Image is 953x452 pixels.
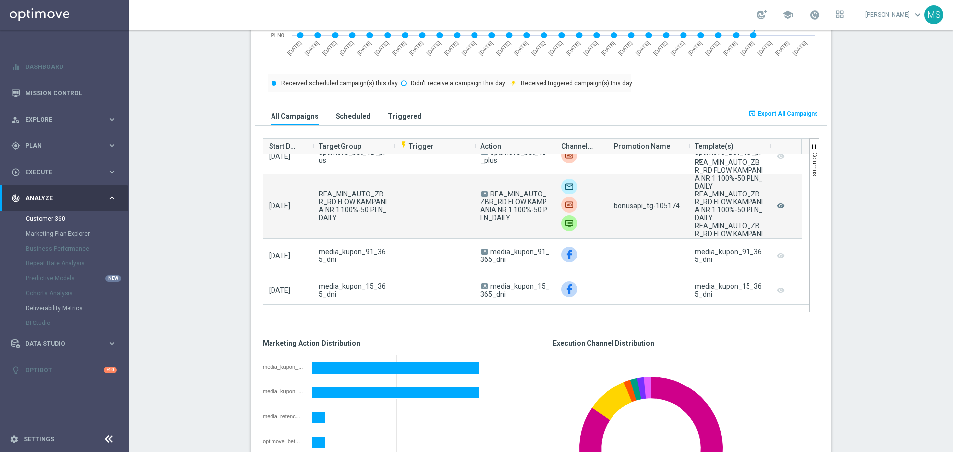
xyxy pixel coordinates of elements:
[614,136,670,156] span: Promotion Name
[553,339,819,348] h3: Execution Channel Distribution
[26,301,128,316] div: Deliverability Metrics
[11,63,20,71] i: equalizer
[521,80,632,87] text: Received triggered campaign(s) this day
[11,115,20,124] i: person_search
[481,283,488,289] span: A
[480,282,549,298] span: media_kupon_15_365_dni
[513,40,529,56] text: [DATE]
[561,281,577,297] img: Facebook Custom Audience
[26,286,128,301] div: Cohorts Analysis
[11,115,107,124] div: Explore
[263,388,305,394] div: media_kupon_15_365_dni
[561,247,577,262] img: Facebook Custom Audience
[319,248,388,263] span: media_kupon_91_365_dni
[670,40,686,56] text: [DATE]
[695,190,764,222] div: REA_MIN_AUTO_ZBR_RD FLOW KAMPANIA NR 1 100%-50 PLN_DAILY
[263,364,305,370] div: media_kupon_91_365_dni
[600,40,616,56] text: [DATE]
[10,435,19,444] i: settings
[269,202,290,210] span: [DATE]
[263,339,529,348] h3: Marketing Action Distribution
[11,366,117,374] button: lightbulb Optibot +10
[271,112,319,121] h3: All Campaigns
[408,40,424,56] text: [DATE]
[565,40,581,56] text: [DATE]
[695,136,734,156] span: Template(s)
[561,215,577,231] div: Private message
[25,341,107,347] span: Data Studio
[319,190,388,222] span: REA_MIN_AUTO_ZBR_RD FLOW KAMPANIA NR 1 100%-50 PLN_DAILY
[11,168,107,177] div: Execute
[11,340,117,348] div: Data Studio keyboard_arrow_right
[811,152,818,176] span: Columns
[747,107,819,121] button: open_in_browser Export All Campaigns
[11,168,117,176] button: play_circle_outline Execute keyboard_arrow_right
[26,271,128,286] div: Predictive Models
[25,357,104,383] a: Optibot
[269,107,321,125] button: All Campaigns
[11,194,107,203] div: Analyze
[561,197,577,213] div: Pop-up
[271,32,284,38] text: PLN0
[319,282,388,298] span: media_kupon_15_365_dni
[704,40,721,56] text: [DATE]
[11,194,117,202] button: track_changes Analyze keyboard_arrow_right
[561,179,577,194] div: Optimail
[336,112,371,121] h3: Scheduled
[11,366,20,375] i: lightbulb
[480,148,547,164] span: optimove_bet_1D_plus
[400,142,434,150] span: Trigger
[635,40,651,56] text: [DATE]
[26,304,103,312] a: Deliverability Metrics
[26,230,103,238] a: Marketing Plan Explorer
[617,40,633,56] text: [DATE]
[11,142,117,150] button: gps_fixed Plan keyboard_arrow_right
[319,148,388,164] span: optimove_bet_1D_plus
[319,136,361,156] span: Target Group
[107,167,117,177] i: keyboard_arrow_right
[11,116,117,124] button: person_search Explore keyboard_arrow_right
[774,40,790,56] text: [DATE]
[481,191,488,197] span: A
[561,136,594,156] span: Channel(s)
[304,40,320,56] text: [DATE]
[481,249,488,255] span: A
[107,194,117,203] i: keyboard_arrow_right
[11,357,117,383] div: Optibot
[687,40,703,56] text: [DATE]
[461,40,477,56] text: [DATE]
[924,5,943,24] div: MS
[11,80,117,106] div: Mission Control
[25,143,107,149] span: Plan
[107,141,117,150] i: keyboard_arrow_right
[582,40,599,56] text: [DATE]
[561,147,577,163] img: Criteo
[11,63,117,71] button: equalizer Dashboard
[11,339,107,348] div: Data Studio
[695,248,764,263] div: media_kupon_91_365_dni
[281,80,398,87] text: Received scheduled campaign(s) this day
[758,110,818,117] span: Export All Campaigns
[385,107,424,125] button: Triggered
[480,136,501,156] span: Action
[25,117,107,123] span: Explore
[614,202,680,210] span: bonusapi_tg-105174
[864,7,924,22] a: [PERSON_NAME]keyboard_arrow_down
[756,40,773,56] text: [DATE]
[400,141,408,149] i: flash_on
[263,413,305,419] div: media_retencja_1_14_ZG
[269,252,290,259] span: [DATE]
[722,40,738,56] text: [DATE]
[411,80,505,87] text: Didn't receive a campaign this day
[912,9,923,20] span: keyboard_arrow_down
[425,40,442,56] text: [DATE]
[356,40,372,56] text: [DATE]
